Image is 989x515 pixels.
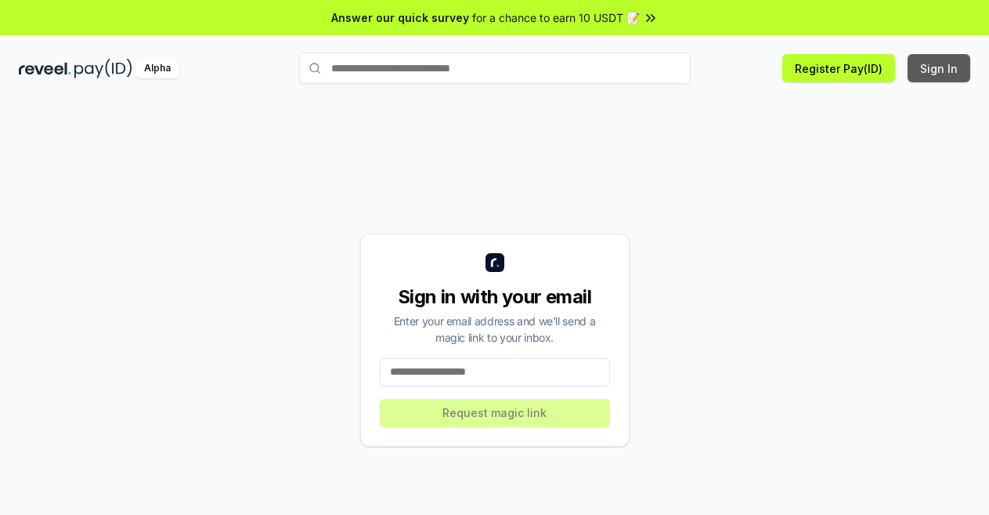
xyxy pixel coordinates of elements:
[472,9,640,26] span: for a chance to earn 10 USDT 📝
[331,9,469,26] span: Answer our quick survey
[908,54,970,82] button: Sign In
[74,59,132,78] img: pay_id
[485,253,504,272] img: logo_small
[380,285,610,310] div: Sign in with your email
[380,313,610,346] div: Enter your email address and we’ll send a magic link to your inbox.
[19,59,71,78] img: reveel_dark
[782,54,895,82] button: Register Pay(ID)
[135,59,179,78] div: Alpha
